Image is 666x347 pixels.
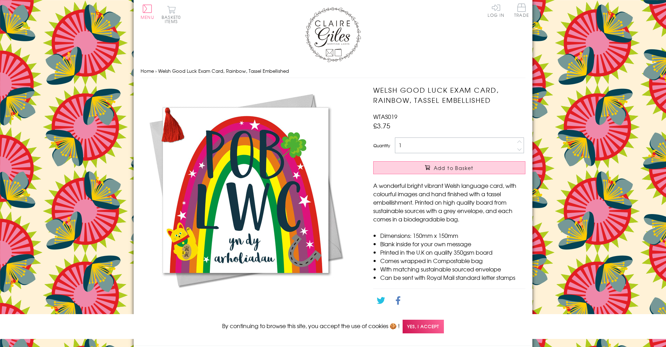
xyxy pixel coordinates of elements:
img: Welsh Good Luck Exam Card, Rainbow, Tassel Embellished [141,85,350,295]
button: Add to Basket [373,161,525,174]
span: › [155,68,157,74]
span: Welsh Good Luck Exam Card, Rainbow, Tassel Embellished [158,68,289,74]
p: A wonderful bright vibrant Welsh language card, with colourful images and hand finished with a ta... [373,181,525,223]
label: Quantity [373,142,390,149]
li: Dimensions: 150mm x 150mm [380,231,525,240]
span: 0 items [165,14,181,24]
a: Home [141,68,154,74]
button: Basket0 items [162,6,181,23]
li: With matching sustainable sourced envelope [380,265,525,273]
img: Claire Giles Greetings Cards [305,7,361,62]
a: Log In [488,3,504,17]
span: Menu [141,14,154,20]
li: Printed in the U.K on quality 350gsm board [380,248,525,256]
span: Trade [514,3,529,17]
button: Menu [141,5,154,19]
li: Blank inside for your own message [380,240,525,248]
a: Trade [514,3,529,19]
li: Can be sent with Royal Mail standard letter stamps [380,273,525,282]
h1: Welsh Good Luck Exam Card, Rainbow, Tassel Embellished [373,85,525,105]
span: WTAS019 [373,112,397,121]
span: Yes, I accept [403,320,444,333]
nav: breadcrumbs [141,64,525,78]
span: £3.75 [373,121,390,130]
li: Comes wrapped in Compostable bag [380,256,525,265]
span: Add to Basket [434,164,474,171]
